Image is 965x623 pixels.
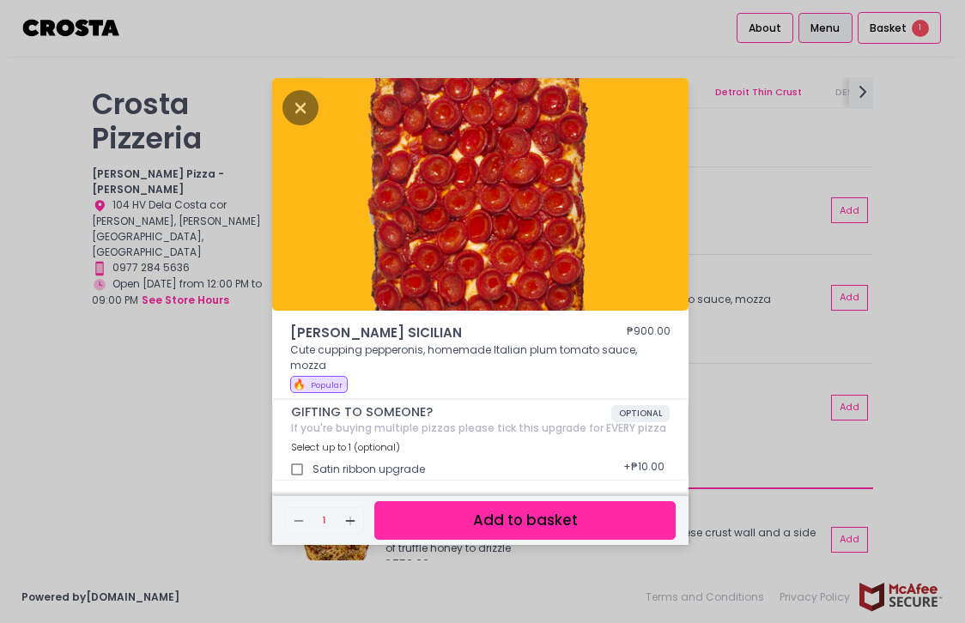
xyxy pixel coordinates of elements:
span: [PERSON_NAME] SICILIAN [290,324,575,343]
div: + ₱10.00 [618,454,670,485]
img: RONI SICILIAN [272,78,689,311]
span: OPTIONAL [611,405,670,422]
div: ₱900.00 [627,324,671,343]
p: Cute cupping pepperonis, homemade Italian plum tomato sauce, mozza [290,342,671,373]
span: Popular [311,379,343,390]
button: Add to basket [374,501,676,540]
button: Close [282,99,319,115]
span: GIFTING TO SOMEONE? [291,405,611,420]
div: If you're buying multiple pizzas please tick this upgrade for EVERY pizza [291,422,670,434]
span: 🔥 [293,377,306,391]
span: Select up to 1 (optional) [291,440,400,454]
